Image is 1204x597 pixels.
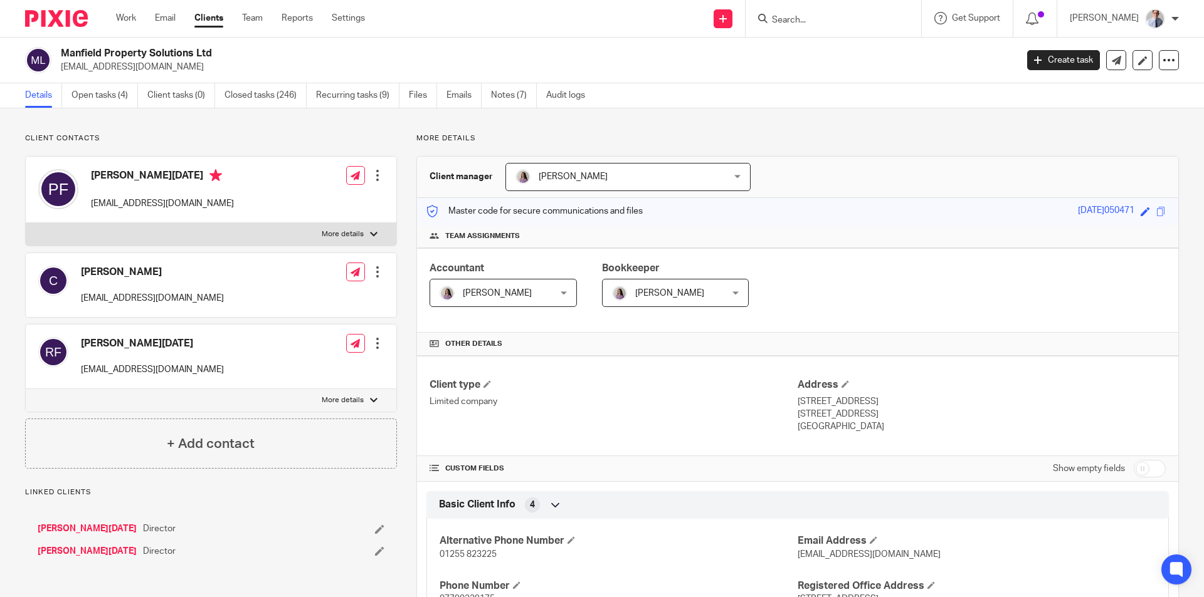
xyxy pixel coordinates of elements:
h4: Email Address [798,534,1156,548]
img: svg%3E [38,169,78,209]
span: Director [143,545,176,558]
a: Work [116,12,136,24]
img: svg%3E [38,266,68,296]
p: [GEOGRAPHIC_DATA] [798,420,1166,433]
h4: + Add contact [167,434,255,454]
a: Team [242,12,263,24]
h4: Phone Number [440,579,798,593]
img: Olivia.jpg [515,169,531,184]
a: Emails [446,83,482,108]
a: Create task [1027,50,1100,70]
a: Open tasks (4) [71,83,138,108]
span: [PERSON_NAME] [539,172,608,181]
input: Search [771,15,884,26]
i: Primary [209,169,222,182]
a: [PERSON_NAME][DATE] [38,522,137,535]
p: [STREET_ADDRESS] [798,395,1166,408]
p: [EMAIL_ADDRESS][DOMAIN_NAME] [61,61,1008,73]
span: Basic Client Info [439,498,515,511]
span: Team assignments [445,231,520,241]
p: [PERSON_NAME] [1070,12,1139,24]
p: More details [416,133,1179,143]
span: [EMAIL_ADDRESS][DOMAIN_NAME] [798,550,941,559]
p: [EMAIL_ADDRESS][DOMAIN_NAME] [91,197,234,210]
h4: [PERSON_NAME] [81,266,224,279]
span: [PERSON_NAME] [463,289,532,298]
span: Other details [445,339,502,349]
h4: [PERSON_NAME][DATE] [81,337,224,350]
span: 01255 823225 [440,550,497,559]
p: Client contacts [25,133,397,143]
p: Linked clients [25,487,397,497]
span: [PERSON_NAME] [635,289,704,298]
a: Reports [282,12,313,24]
p: [EMAIL_ADDRESS][DOMAIN_NAME] [81,363,224,376]
h3: Client manager [430,170,493,183]
a: [PERSON_NAME][DATE] [38,545,137,558]
p: More details [322,395,364,405]
a: Closed tasks (246) [224,83,307,108]
a: Audit logs [546,83,594,108]
img: Olivia.jpg [612,286,627,301]
a: Settings [332,12,365,24]
span: Accountant [430,263,484,273]
h4: Address [798,378,1166,392]
a: Details [25,83,62,108]
img: IMG_9924.jpg [1145,9,1165,29]
h4: [PERSON_NAME][DATE] [91,169,234,185]
h4: Registered Office Address [798,579,1156,593]
p: Limited company [430,395,798,408]
h4: Client type [430,378,798,392]
p: [STREET_ADDRESS] [798,408,1166,420]
a: Recurring tasks (9) [316,83,399,108]
p: Master code for secure communications and files [426,205,643,217]
a: Files [409,83,437,108]
span: Bookkeeper [602,263,660,273]
a: Clients [194,12,223,24]
h4: CUSTOM FIELDS [430,464,798,474]
a: Email [155,12,176,24]
span: 4 [530,499,535,511]
img: svg%3E [38,337,68,367]
div: [DATE]050471 [1078,204,1134,219]
span: Director [143,522,176,535]
p: More details [322,229,364,239]
h4: Alternative Phone Number [440,534,798,548]
img: Olivia.jpg [440,286,455,301]
p: [EMAIL_ADDRESS][DOMAIN_NAME] [81,292,224,304]
span: Get Support [952,14,1000,23]
a: Notes (7) [491,83,537,108]
img: Pixie [25,10,88,27]
h2: Manfield Property Solutions Ltd [61,47,819,60]
label: Show empty fields [1053,462,1125,475]
a: Client tasks (0) [147,83,215,108]
img: svg%3E [25,47,51,73]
